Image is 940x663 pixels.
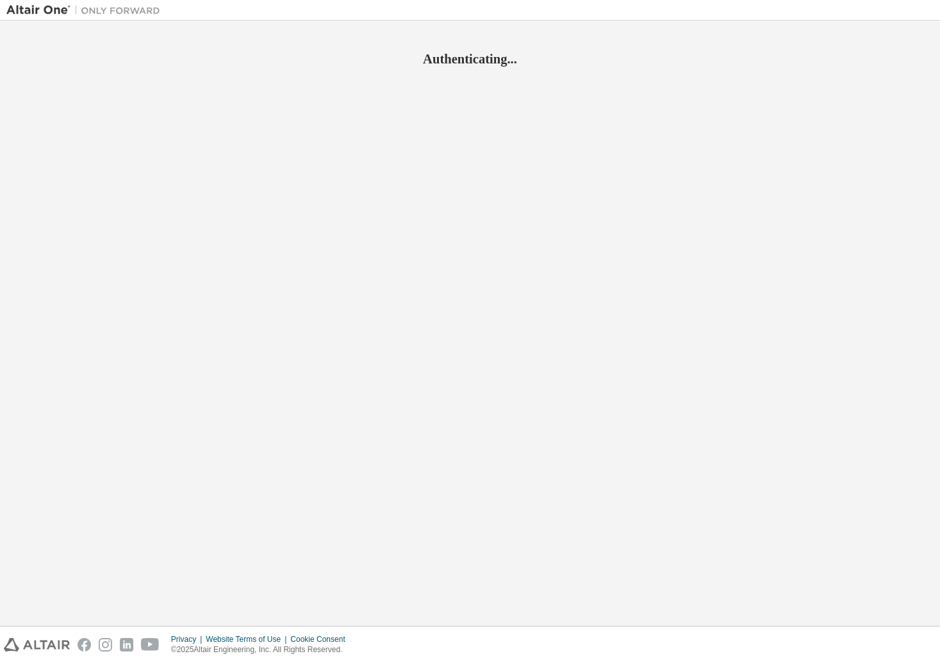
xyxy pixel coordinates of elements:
[78,638,91,651] img: facebook.svg
[171,634,206,644] div: Privacy
[120,638,133,651] img: linkedin.svg
[141,638,160,651] img: youtube.svg
[4,638,70,651] img: altair_logo.svg
[206,634,290,644] div: Website Terms of Use
[99,638,112,651] img: instagram.svg
[290,634,352,644] div: Cookie Consent
[6,4,167,17] img: Altair One
[171,644,353,655] p: © 2025 Altair Engineering, Inc. All Rights Reserved.
[6,51,934,67] h2: Authenticating...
